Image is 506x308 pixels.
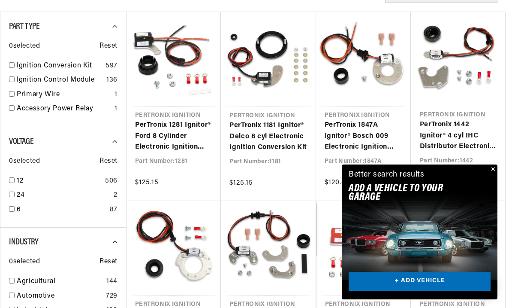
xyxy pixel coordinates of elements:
div: 144 [106,276,117,287]
a: PerTronix 1281 Ignitor® Ford 8 Cylinder Electronic Ignition Conversion Kit [135,120,212,153]
div: 597 [105,61,117,72]
a: 12 [17,176,102,187]
a: Automotive [17,291,102,302]
span: 0 selected [9,156,40,167]
div: 729 [106,291,117,302]
a: Agricultural [17,276,103,287]
a: + ADD VEHICLE [349,272,491,291]
span: Part Type [9,22,39,31]
div: 87 [110,204,117,216]
div: 1 [114,104,117,115]
span: 0 selected [9,256,40,268]
div: 506 [105,176,117,187]
span: 0 selected [9,41,40,52]
div: Better search results [349,169,425,181]
button: Close [487,165,497,175]
span: Reset [99,41,117,52]
a: 24 [17,190,110,201]
div: 136 [106,75,117,86]
span: Reset [99,156,117,167]
a: Ignition Control Module [17,75,103,86]
a: Ignition Conversion Kit [17,61,102,72]
span: Voltage [9,137,33,146]
a: PerTronix 1847A Ignitor® Bosch 009 Electronic Ignition Conversion Kit [325,120,402,153]
span: Reset [99,256,117,268]
span: Industry [9,238,39,247]
div: 1 [114,89,117,101]
a: Accessory Power Relay [17,104,111,115]
a: PerTronix 1442 Ignitor® 4 cyl IHC Distributor Electronic Ignition Conversion Kit [420,119,497,152]
h2: Add A VEHICLE to your garage [349,184,469,202]
div: 2 [114,190,117,201]
a: Primary Wire [17,89,111,101]
a: 6 [17,204,106,216]
a: PerTronix 1181 Ignitor® Delco 8 cyl Electronic Ignition Conversion Kit [229,120,307,153]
